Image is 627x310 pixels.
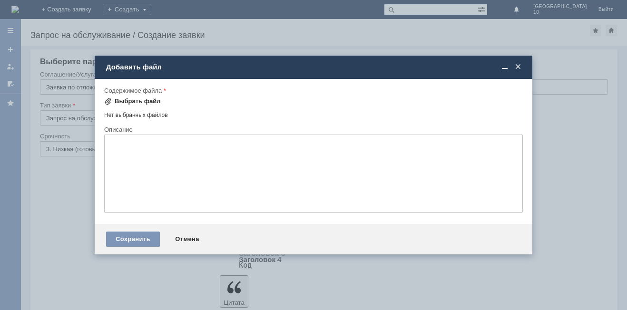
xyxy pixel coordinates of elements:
[115,97,161,105] div: Выбрать файл
[104,126,521,133] div: Описание
[4,4,139,11] div: Удалить отложенный чек
[104,87,521,94] div: Содержимое файла
[106,63,523,71] div: Добавить файл
[513,63,523,71] span: Закрыть
[104,108,523,119] div: Нет выбранных файлов
[500,63,509,71] span: Свернуть (Ctrl + M)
